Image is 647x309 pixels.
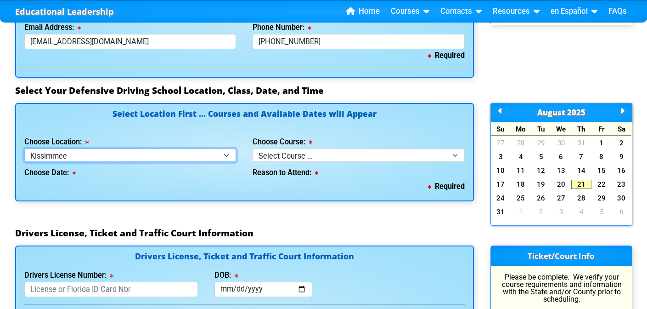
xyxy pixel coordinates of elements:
span: 2025 [567,107,585,118]
div: Mo [511,122,531,136]
a: 1 [591,138,612,148]
label: Email Address: [24,24,81,31]
b: Required [428,182,465,191]
a: 7 [571,152,591,161]
a: 28 [511,138,531,148]
a: 6 [551,152,571,161]
a: 24 [491,194,511,203]
input: mm/dd/yyyy [214,282,312,297]
a: 28 [571,194,591,203]
a: 16 [612,166,632,175]
div: Th [571,122,591,136]
a: 6 [612,207,632,217]
input: License or Florida ID Card Nbr [24,282,198,297]
a: 29 [531,138,551,148]
a: 9 [612,152,632,161]
a: 8 [591,152,612,161]
a: 1 [511,207,531,217]
h3: Ticket/Court Info [491,246,632,266]
a: 2 [531,207,551,217]
a: 25 [511,194,531,203]
a: 21 [571,180,591,189]
a: 30 [551,138,571,148]
b: Required [428,51,465,60]
label: Reason to Attend: [253,169,318,177]
label: DOB: [214,272,238,279]
a: 17 [491,180,511,189]
input: Where we can reach you [253,34,465,49]
a: en Español [547,5,601,18]
a: 10 [491,166,511,175]
h4: Select Location First ... Courses and Available Dates will Appear [24,110,465,129]
a: 14 [571,166,591,175]
a: 13 [551,166,571,175]
a: 11 [511,166,531,175]
a: 23 [612,180,632,189]
a: 22 [591,180,612,189]
a: 5 [591,207,612,217]
a: 31 [571,138,591,148]
a: Educational Leadership [15,4,114,19]
a: 2 [612,138,632,148]
a: 4 [511,152,531,161]
a: 29 [591,194,612,203]
a: Resources [489,5,543,18]
a: 27 [551,194,571,203]
label: Choose Date: [24,169,76,177]
span: August [537,107,565,118]
a: 15 [591,166,612,175]
label: Phone Number: [253,24,311,31]
a: 19 [531,180,551,189]
a: 3 [551,207,571,217]
a: 5 [531,152,551,161]
a: 26 [531,194,551,203]
div: Su [491,122,511,136]
a: Contacts [437,5,485,18]
a: 30 [612,194,632,203]
div: Sa [612,122,632,136]
div: We [551,122,571,136]
a: 12 [531,166,551,175]
a: 27 [491,138,511,148]
a: 31 [491,207,511,217]
a: 18 [511,180,531,189]
input: myname@domain.com [24,34,236,49]
label: Choose Course: [253,138,312,146]
h3: Select Your Defensive Driving School Location, Class, Date, and Time [15,85,632,96]
a: FAQs [605,5,630,18]
div: Fr [591,122,612,136]
a: 20 [551,180,571,189]
label: Choose Location: [24,138,89,146]
div: Tu [531,122,551,136]
a: 3 [491,152,511,161]
label: Drivers License Number: [24,272,113,279]
h3: Drivers License, Ticket and Traffic Court Information [15,228,632,239]
a: Courses [387,5,433,18]
a: Home [343,5,383,18]
h4: Drivers License, Ticket and Traffic Court Information [24,252,465,262]
a: 4 [571,207,591,217]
